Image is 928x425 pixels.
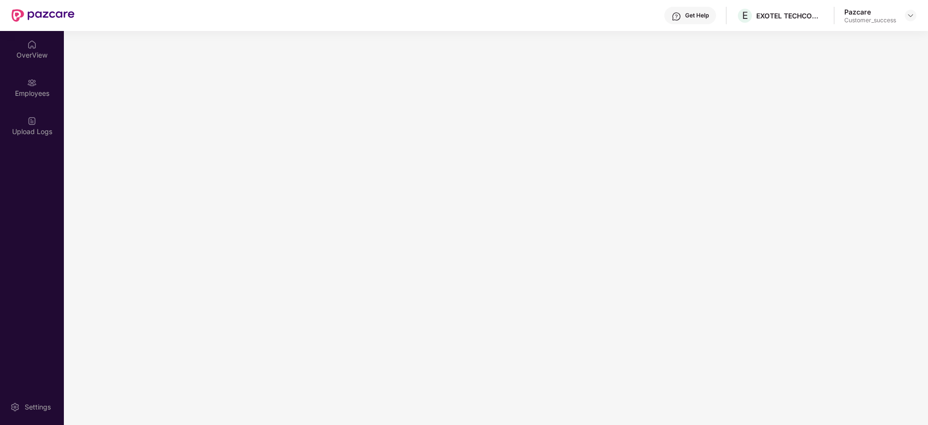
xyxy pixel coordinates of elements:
[672,12,681,21] img: svg+xml;base64,PHN2ZyBpZD0iSGVscC0zMngzMiIgeG1sbnM9Imh0dHA6Ly93d3cudzMub3JnLzIwMDAvc3ZnIiB3aWR0aD...
[27,78,37,88] img: svg+xml;base64,PHN2ZyBpZD0iRW1wbG95ZWVzIiB4bWxucz0iaHR0cDovL3d3dy53My5vcmcvMjAwMC9zdmciIHdpZHRoPS...
[27,116,37,126] img: svg+xml;base64,PHN2ZyBpZD0iVXBsb2FkX0xvZ3MiIGRhdGEtbmFtZT0iVXBsb2FkIExvZ3MiIHhtbG5zPSJodHRwOi8vd3...
[27,40,37,49] img: svg+xml;base64,PHN2ZyBpZD0iSG9tZSIgeG1sbnM9Imh0dHA6Ly93d3cudzMub3JnLzIwMDAvc3ZnIiB3aWR0aD0iMjAiIG...
[10,402,20,412] img: svg+xml;base64,PHN2ZyBpZD0iU2V0dGluZy0yMHgyMCIgeG1sbnM9Imh0dHA6Ly93d3cudzMub3JnLzIwMDAvc3ZnIiB3aW...
[907,12,914,19] img: svg+xml;base64,PHN2ZyBpZD0iRHJvcGRvd24tMzJ4MzIiIHhtbG5zPSJodHRwOi8vd3d3LnczLm9yZy8yMDAwL3N2ZyIgd2...
[844,7,896,16] div: Pazcare
[742,10,748,21] span: E
[12,9,75,22] img: New Pazcare Logo
[685,12,709,19] div: Get Help
[756,11,824,20] div: EXOTEL TECHCOM PRIVATE LIMITED
[844,16,896,24] div: Customer_success
[22,402,54,412] div: Settings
